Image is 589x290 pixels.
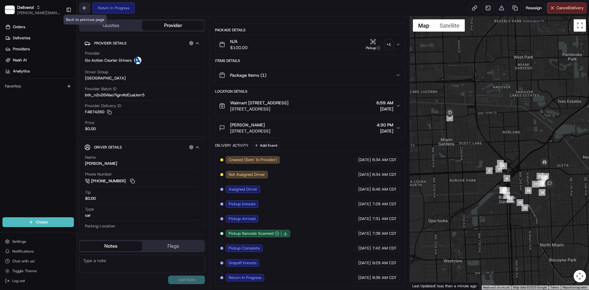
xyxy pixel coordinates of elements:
span: Driver Details [94,145,122,150]
button: Provider [142,21,204,30]
span: 7:28 AM CDT [372,201,397,207]
span: [GEOGRAPHIC_DATA] [85,75,126,81]
a: Terms (opens in new tab) [550,286,559,289]
button: Package Items (1) [215,65,404,85]
button: Deliverol [17,4,34,10]
span: 7:38 AM CDT [372,231,397,236]
p: Welcome 👋 [6,25,112,34]
a: [PHONE_NUMBER] [85,178,136,184]
span: Create [36,219,48,225]
span: Deliveries [13,35,30,41]
div: 6 [503,175,510,182]
div: We're available if you need us! [21,65,78,70]
img: 1736555255976-a54dd68f-1ca7-489b-9aae-adbdc363a1c4 [6,59,17,70]
div: Delivery Activity [215,143,248,148]
span: $0.00 [85,126,96,132]
span: [DATE] [358,172,371,177]
div: 14 [525,187,532,194]
span: Notifications [12,249,34,254]
div: 💻 [52,90,57,95]
span: [DATE] [377,128,393,134]
span: Name [85,155,96,160]
span: N/A [230,38,248,44]
span: Go Action Courier Drivers [85,58,132,63]
span: Provider Delivery ID [85,103,121,109]
div: 10 [503,192,510,199]
span: Map data ©2025 Google [513,286,547,289]
a: Report a map error [563,286,587,289]
span: [DATE] [358,246,371,251]
img: Google [411,282,432,290]
span: Phone Number [85,172,112,177]
span: Type [85,207,94,212]
div: 4 [500,163,507,169]
div: 19 [541,176,548,182]
div: 15 [538,180,545,187]
button: Show street map [413,19,434,32]
span: Provider Batch ID [85,86,117,92]
span: Pickup Enroute [229,201,256,207]
div: 9 [499,187,506,194]
span: API Documentation [58,89,98,95]
a: Powered byPylon [43,104,74,109]
a: Deliveries [2,33,76,43]
button: F4B74260 [85,109,112,115]
span: Pickup Arrived [229,216,256,222]
div: 📗 [6,90,11,95]
div: 13 [522,204,528,211]
span: Providers [13,46,30,52]
span: [DATE] [358,201,371,207]
a: Open this area in Google Maps (opens a new window) [411,282,432,290]
button: Settings [2,237,74,246]
div: 11 [507,196,514,203]
div: Pickup [364,45,382,51]
span: Tip [85,190,91,195]
button: DeliverolDeliverol[PERSON_NAME][EMAIL_ADDRESS][PERSON_NAME][DOMAIN_NAME] [2,2,64,17]
button: Notes [80,241,142,251]
div: Back to previous page [64,15,107,25]
button: Start new chat [104,60,112,68]
a: 💻API Documentation [49,87,101,98]
img: ActionCourier.png [134,57,141,64]
button: Keyboard shortcuts [483,285,510,290]
span: 6:46 AM CDT [372,187,397,192]
div: 5 [486,167,493,174]
div: 17 [532,181,539,188]
button: Log out [2,276,74,285]
button: Reassign [523,2,545,14]
span: [STREET_ADDRESS] [230,106,288,112]
span: Package Items ( 1 ) [230,72,266,78]
span: Chat with us! [12,259,35,264]
span: Analytics [13,68,30,74]
span: 6:34 AM CDT [372,157,397,163]
div: 3 [495,166,502,172]
button: Provider Details [84,38,200,48]
span: Walmart [STREET_ADDRESS] [230,100,288,106]
span: Created (Sent To Provider) [229,157,277,163]
span: [DATE] [358,157,371,163]
span: [PHONE_NUMBER] [91,178,126,184]
button: Quotes [80,21,142,30]
div: Package Details [215,28,404,33]
button: Walmart [STREET_ADDRESS][STREET_ADDRESS]6:59 AM[DATE] [215,96,404,116]
span: bth_n2n26Wao7igmKdCusUerr5 [85,92,144,98]
button: Pickup+1 [364,39,393,51]
button: Add Event [252,142,279,149]
a: Orders [2,22,76,32]
div: Last Updated: less than a minute ago [410,282,479,290]
button: Map camera controls [574,270,586,282]
button: Flags [142,241,204,251]
span: Cancel Delivery [556,5,584,11]
span: 6:59 AM [376,100,393,106]
span: 4:30 PM [377,122,393,128]
span: Knowledge Base [12,89,47,95]
button: CancelDelivery [547,2,587,14]
span: Pylon [61,104,74,109]
span: [PERSON_NAME][EMAIL_ADDRESS][PERSON_NAME][DOMAIN_NAME] [17,10,61,15]
div: Items Details [215,58,404,63]
span: 9:36 AM CDT [372,275,397,280]
span: [DATE] [358,216,371,222]
button: [PERSON_NAME][STREET_ADDRESS]4:30 PM[DATE] [215,118,404,138]
button: Show satellite imagery [434,19,465,32]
